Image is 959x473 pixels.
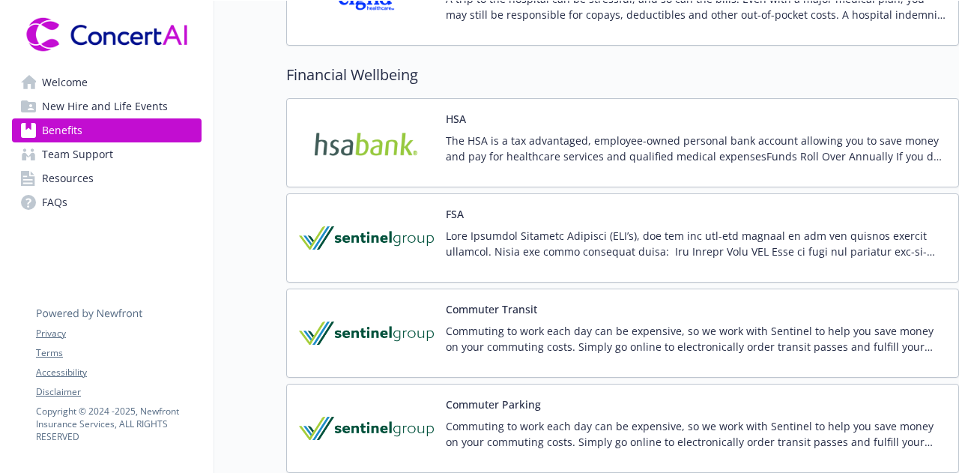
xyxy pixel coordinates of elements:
[36,346,201,360] a: Terms
[446,206,464,222] button: FSA
[12,142,202,166] a: Team Support
[12,190,202,214] a: FAQs
[42,190,67,214] span: FAQs
[446,111,466,127] button: HSA
[12,94,202,118] a: New Hire and Life Events
[299,206,434,270] img: Sentinel Insurance Company, Ltd. carrier logo
[446,323,946,355] p: Commuting to work each day can be expensive, so we work with Sentinel to help you save money on y...
[446,397,541,412] button: Commuter Parking
[12,118,202,142] a: Benefits
[12,70,202,94] a: Welcome
[446,228,946,259] p: Lore Ipsumdol Sitametc Adipisci (ELI’s), doe tem inc utl-etd magnaal en adm ven quisnos exercit u...
[446,418,946,450] p: Commuting to work each day can be expensive, so we work with Sentinel to help you save money on y...
[36,385,201,399] a: Disclaimer
[42,70,88,94] span: Welcome
[299,111,434,175] img: HSA Bank carrier logo
[299,397,434,460] img: Sentinel Insurance Company, Ltd. carrier logo
[36,405,201,443] p: Copyright © 2024 - 2025 , Newfront Insurance Services, ALL RIGHTS RESERVED
[446,133,946,164] p: The HSA is a tax advantaged, employee-owned personal bank account allowing you to save money and ...
[42,94,168,118] span: New Hire and Life Events
[42,118,82,142] span: Benefits
[299,301,434,365] img: Sentinel Insurance Company, Ltd. carrier logo
[36,327,201,340] a: Privacy
[286,64,959,86] h2: Financial Wellbeing
[42,142,113,166] span: Team Support
[12,166,202,190] a: Resources
[42,166,94,190] span: Resources
[446,301,537,317] button: Commuter Transit
[36,366,201,379] a: Accessibility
